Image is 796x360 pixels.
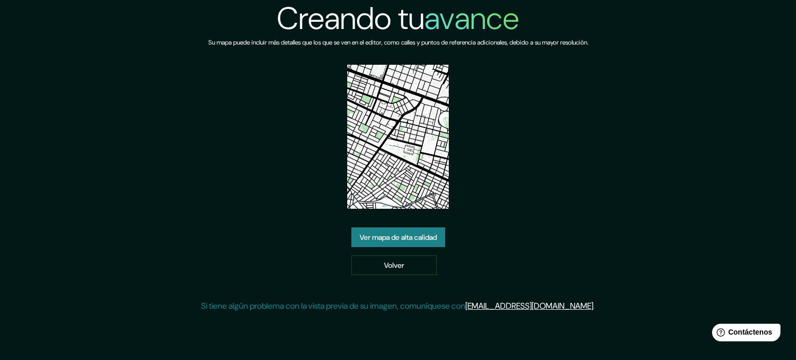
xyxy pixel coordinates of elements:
[384,261,404,270] font: Volver
[208,38,588,47] font: Su mapa puede incluir más detalles que los que se ven en el editor, como calles y puntos de refer...
[351,227,445,247] a: Ver mapa de alta calidad
[465,300,593,311] a: [EMAIL_ADDRESS][DOMAIN_NAME]
[704,320,785,349] iframe: Lanzador de widgets de ayuda
[351,255,437,275] a: Volver
[201,300,465,311] font: Si tiene algún problema con la vista previa de su imagen, comuníquese con
[593,300,595,311] font: .
[360,233,437,242] font: Ver mapa de alta calidad
[347,65,449,209] img: vista previa del mapa creado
